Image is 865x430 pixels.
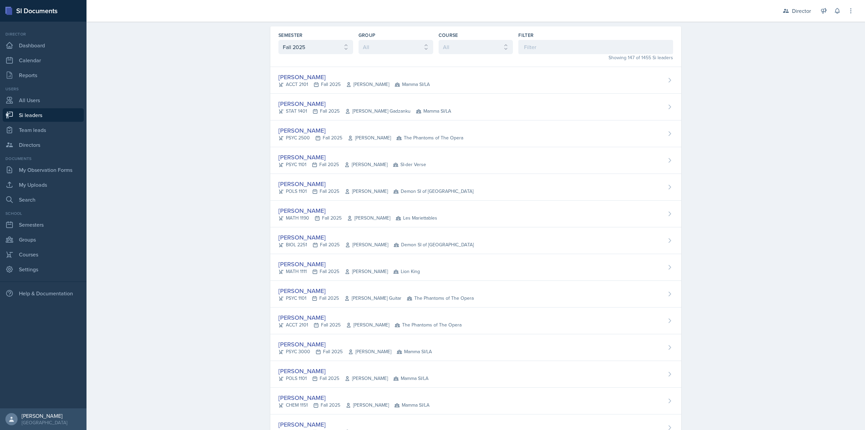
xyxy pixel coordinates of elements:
[278,375,428,382] div: POLS 1101 Fall 2025
[394,241,474,248] span: Demon SI of [GEOGRAPHIC_DATA]
[278,179,473,188] div: [PERSON_NAME]
[393,161,426,168] span: SI-der Verse
[278,108,451,115] div: STAT 1401 Fall 2025
[359,32,376,39] label: Group
[270,67,681,94] a: [PERSON_NAME] ACCT 2101Fall 2025[PERSON_NAME] Mamma SI/LA
[3,178,84,191] a: My Uploads
[344,161,388,168] span: [PERSON_NAME]
[3,233,84,246] a: Groups
[346,402,389,409] span: [PERSON_NAME]
[393,375,428,382] span: Mamma SI/LA
[345,268,388,275] span: [PERSON_NAME]
[278,153,426,162] div: [PERSON_NAME]
[3,68,84,82] a: Reports
[270,120,681,147] a: [PERSON_NAME] PSYC 2500Fall 2025[PERSON_NAME] The Phantoms of The Opera
[278,233,474,242] div: [PERSON_NAME]
[518,54,673,61] div: Showing 147 of 1455 Si leaders
[439,32,458,39] label: Course
[393,268,420,275] span: Lion King
[396,134,463,141] span: The Phantoms of The Opera
[518,32,534,39] label: Filter
[270,361,681,388] a: [PERSON_NAME] POLS 1101Fall 2025[PERSON_NAME] Mamma SI/LA
[3,248,84,261] a: Courses
[518,40,673,54] input: Filter
[278,188,473,195] div: POLS 1101 Fall 2025
[278,32,303,39] label: Semester
[278,268,420,275] div: MATH 1111 Fall 2025
[270,334,681,361] a: [PERSON_NAME] PSYC 3000Fall 2025[PERSON_NAME] Mamma SI/LA
[278,321,462,329] div: ACCT 2101 Fall 2025
[278,134,463,141] div: PSYC 2500 Fall 2025
[278,286,474,295] div: [PERSON_NAME]
[270,147,681,174] a: [PERSON_NAME] PSYC 1101Fall 2025[PERSON_NAME] SI-der Verse
[3,138,84,152] a: Directors
[416,108,451,115] span: Mamma SI/LA
[278,366,428,376] div: [PERSON_NAME]
[278,259,420,269] div: [PERSON_NAME]
[395,81,430,88] span: Mamma SI/LA
[3,287,84,300] div: Help & Documentation
[278,295,474,302] div: PSYC 1101 Fall 2025
[270,227,681,254] a: [PERSON_NAME] BIOL 2251Fall 2025[PERSON_NAME] Demon SI of [GEOGRAPHIC_DATA]
[347,214,390,222] span: [PERSON_NAME]
[395,321,462,329] span: The Phantoms of The Opera
[345,108,411,115] span: [PERSON_NAME] Gadzanku
[3,263,84,276] a: Settings
[3,210,84,217] div: School
[3,193,84,206] a: Search
[792,7,811,15] div: Director
[407,295,474,302] span: The Phantoms of The Opera
[348,348,391,355] span: [PERSON_NAME]
[270,254,681,281] a: [PERSON_NAME] MATH 1111Fall 2025[PERSON_NAME] Lion King
[394,402,429,409] span: Mamma SI/LA
[3,93,84,107] a: All Users
[278,72,430,82] div: [PERSON_NAME]
[3,53,84,67] a: Calendar
[3,123,84,137] a: Team leads
[278,214,437,222] div: MATH 1190 Fall 2025
[3,156,84,162] div: Documents
[278,206,437,215] div: [PERSON_NAME]
[22,412,67,419] div: [PERSON_NAME]
[22,419,67,426] div: [GEOGRAPHIC_DATA]
[278,340,432,349] div: [PERSON_NAME]
[270,174,681,201] a: [PERSON_NAME] POLS 1101Fall 2025[PERSON_NAME] Demon SI of [GEOGRAPHIC_DATA]
[3,218,84,231] a: Semesters
[278,402,429,409] div: CHEM 1151 Fall 2025
[270,281,681,308] a: [PERSON_NAME] PSYC 1101Fall 2025[PERSON_NAME] Guitar The Phantoms of The Opera
[270,94,681,120] a: [PERSON_NAME] STAT 1401Fall 2025[PERSON_NAME] Gadzanku Mamma SI/LA
[346,81,389,88] span: [PERSON_NAME]
[278,420,426,429] div: [PERSON_NAME]
[3,86,84,92] div: Users
[278,99,451,108] div: [PERSON_NAME]
[270,308,681,334] a: [PERSON_NAME] ACCT 2101Fall 2025[PERSON_NAME] The Phantoms of The Opera
[397,348,432,355] span: Mamma SI/LA
[3,163,84,177] a: My Observation Forms
[345,241,388,248] span: [PERSON_NAME]
[278,313,462,322] div: [PERSON_NAME]
[345,188,388,195] span: [PERSON_NAME]
[346,321,389,329] span: [PERSON_NAME]
[348,134,391,141] span: [PERSON_NAME]
[278,348,432,355] div: PSYC 3000 Fall 2025
[3,31,84,37] div: Director
[3,108,84,122] a: Si leaders
[278,81,430,88] div: ACCT 2101 Fall 2025
[270,388,681,414] a: [PERSON_NAME] CHEM 1151Fall 2025[PERSON_NAME] Mamma SI/LA
[278,126,463,135] div: [PERSON_NAME]
[3,39,84,52] a: Dashboard
[393,188,473,195] span: Demon SI of [GEOGRAPHIC_DATA]
[278,241,474,248] div: BIOL 2251 Fall 2025
[344,295,401,302] span: [PERSON_NAME] Guitar
[396,214,437,222] span: Les Mariettables
[278,393,429,402] div: [PERSON_NAME]
[270,201,681,227] a: [PERSON_NAME] MATH 1190Fall 2025[PERSON_NAME] Les Mariettables
[278,161,426,168] div: PSYC 1101 Fall 2025
[345,375,388,382] span: [PERSON_NAME]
